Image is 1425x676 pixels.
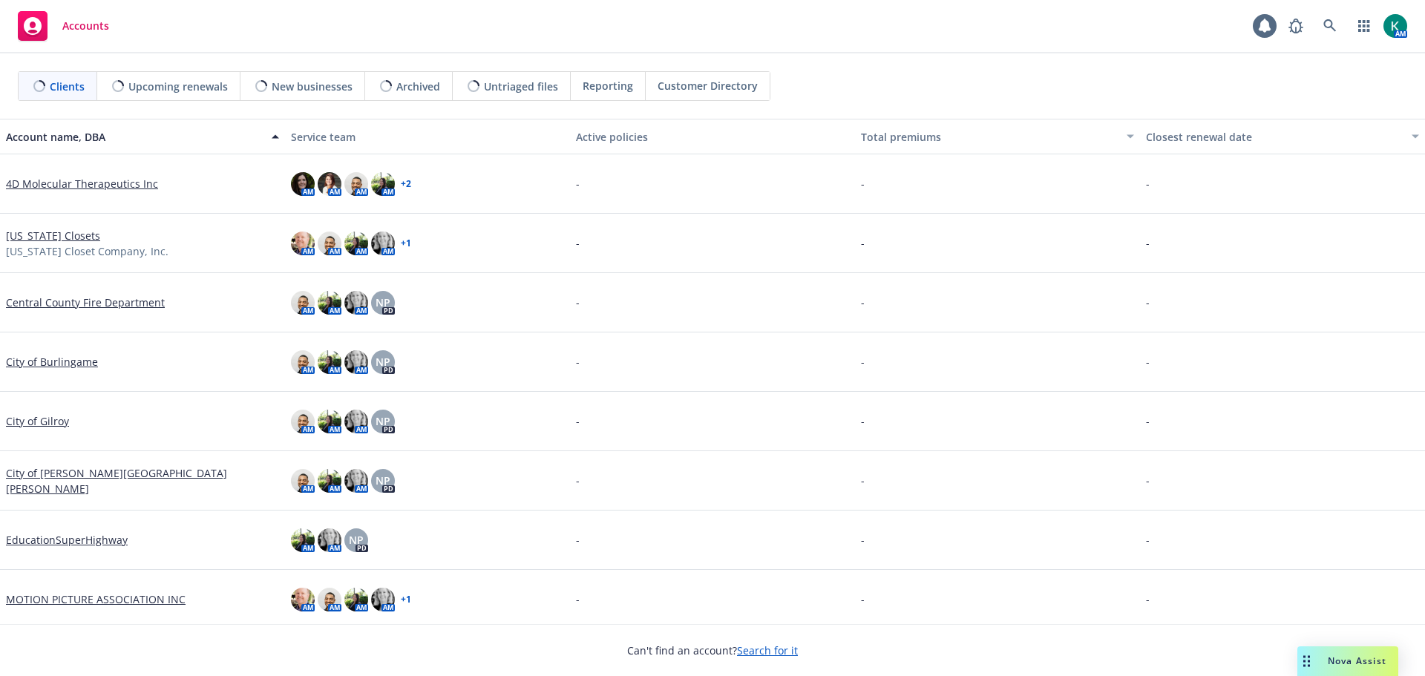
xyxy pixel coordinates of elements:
a: [US_STATE] Closets [6,228,100,243]
img: photo [318,410,341,433]
img: photo [291,528,315,552]
img: photo [344,410,368,433]
span: New businesses [272,79,353,94]
img: photo [344,588,368,611]
img: photo [291,172,315,196]
span: - [861,295,865,310]
div: Closest renewal date [1146,129,1403,145]
a: Central County Fire Department [6,295,165,310]
span: - [1146,235,1150,251]
span: - [576,591,580,607]
img: photo [371,588,395,611]
span: - [1146,591,1150,607]
span: NP [376,473,390,488]
span: Nova Assist [1328,654,1386,667]
button: Active policies [570,119,855,154]
span: - [576,235,580,251]
span: - [576,532,580,548]
img: photo [291,410,315,433]
img: photo [318,350,341,374]
img: photo [318,528,341,552]
a: Report a Bug [1281,11,1311,41]
img: photo [291,350,315,374]
a: + 1 [401,595,411,604]
a: 4D Molecular Therapeutics Inc [6,176,158,191]
img: photo [371,172,395,196]
img: photo [344,291,368,315]
span: - [861,235,865,251]
span: Upcoming renewals [128,79,228,94]
a: City of [PERSON_NAME][GEOGRAPHIC_DATA][PERSON_NAME] [6,465,279,496]
a: Accounts [12,5,115,47]
a: + 2 [401,180,411,188]
img: photo [318,232,341,255]
span: Untriaged files [484,79,558,94]
span: NP [349,532,364,548]
span: [US_STATE] Closet Company, Inc. [6,243,168,259]
a: + 1 [401,239,411,248]
span: NP [376,354,390,370]
a: Switch app [1349,11,1379,41]
img: photo [344,350,368,374]
span: - [1146,532,1150,548]
button: Closest renewal date [1140,119,1425,154]
a: Search for it [737,643,798,657]
span: - [576,354,580,370]
span: - [576,413,580,429]
span: Archived [396,79,440,94]
img: photo [318,172,341,196]
div: Account name, DBA [6,129,263,145]
span: Accounts [62,20,109,32]
a: City of Burlingame [6,354,98,370]
img: photo [318,291,341,315]
img: photo [318,588,341,611]
button: Nova Assist [1297,646,1398,676]
span: - [861,473,865,488]
span: - [1146,295,1150,310]
div: Total premiums [861,129,1118,145]
a: EducationSuperHighway [6,532,128,548]
button: Service team [285,119,570,154]
img: photo [291,232,315,255]
span: - [576,176,580,191]
span: - [861,354,865,370]
img: photo [291,588,315,611]
span: Reporting [583,78,633,93]
span: - [1146,354,1150,370]
span: - [1146,176,1150,191]
span: - [1146,473,1150,488]
a: MOTION PICTURE ASSOCIATION INC [6,591,186,607]
button: Total premiums [855,119,1140,154]
span: - [861,413,865,429]
img: photo [344,172,368,196]
img: photo [371,232,395,255]
img: photo [291,291,315,315]
span: Customer Directory [658,78,758,93]
span: Can't find an account? [627,643,798,658]
a: City of Gilroy [6,413,69,429]
div: Active policies [576,129,849,145]
div: Drag to move [1297,646,1316,676]
span: - [861,591,865,607]
img: photo [1383,14,1407,38]
span: - [861,532,865,548]
span: - [576,473,580,488]
span: Clients [50,79,85,94]
div: Service team [291,129,564,145]
span: - [576,295,580,310]
img: photo [291,469,315,493]
span: - [861,176,865,191]
span: - [1146,413,1150,429]
a: Search [1315,11,1345,41]
span: NP [376,295,390,310]
span: NP [376,413,390,429]
img: photo [344,469,368,493]
img: photo [344,232,368,255]
img: photo [318,469,341,493]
